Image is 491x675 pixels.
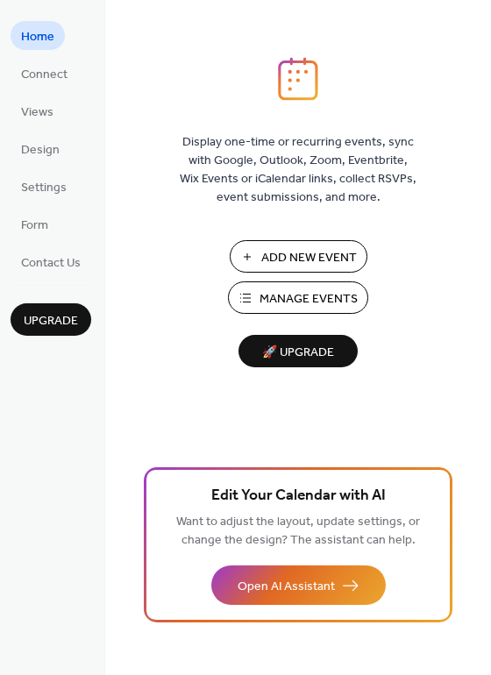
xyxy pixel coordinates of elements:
[211,484,386,508] span: Edit Your Calendar with AI
[228,281,368,314] button: Manage Events
[11,59,78,88] a: Connect
[249,341,347,365] span: 🚀 Upgrade
[11,247,91,276] a: Contact Us
[24,312,78,330] span: Upgrade
[260,290,358,309] span: Manage Events
[238,578,335,596] span: Open AI Assistant
[278,57,318,101] img: logo_icon.svg
[21,103,53,122] span: Views
[230,240,367,273] button: Add New Event
[11,134,70,163] a: Design
[11,303,91,336] button: Upgrade
[21,28,54,46] span: Home
[21,179,67,197] span: Settings
[11,210,59,238] a: Form
[21,254,81,273] span: Contact Us
[11,96,64,125] a: Views
[21,141,60,160] span: Design
[180,133,416,207] span: Display one-time or recurring events, sync with Google, Outlook, Zoom, Eventbrite, Wix Events or ...
[238,335,358,367] button: 🚀 Upgrade
[21,217,48,235] span: Form
[11,21,65,50] a: Home
[261,249,357,267] span: Add New Event
[211,565,386,605] button: Open AI Assistant
[21,66,68,84] span: Connect
[11,172,77,201] a: Settings
[176,510,420,552] span: Want to adjust the layout, update settings, or change the design? The assistant can help.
